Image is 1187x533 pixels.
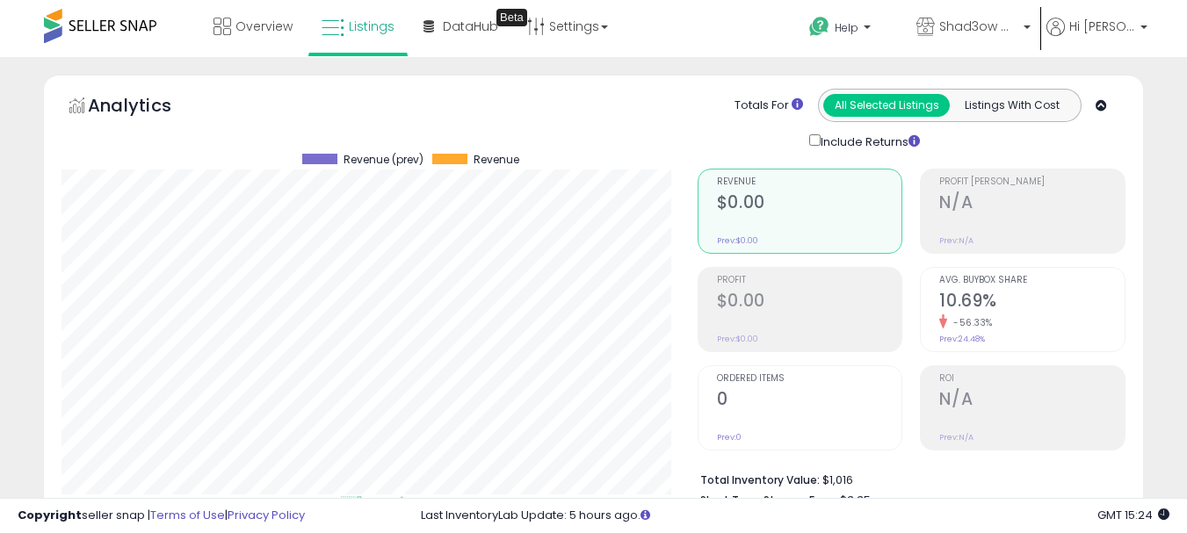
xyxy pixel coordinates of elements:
[735,97,803,114] div: Totals For
[18,508,305,524] div: seller snap | |
[939,291,1125,314] h2: 10.69%
[796,131,941,151] div: Include Returns
[939,389,1125,413] h2: N/A
[228,507,305,523] a: Privacy Policy
[795,3,901,57] a: Help
[717,334,758,344] small: Prev: $0.00
[344,154,423,166] span: Revenue (prev)
[939,334,985,344] small: Prev: 24.48%
[496,9,527,26] div: Tooltip anchor
[939,374,1125,384] span: ROI
[717,432,742,443] small: Prev: 0
[939,432,973,443] small: Prev: N/A
[421,508,1169,524] div: Last InventoryLab Update: 5 hours ago.
[939,235,973,246] small: Prev: N/A
[1069,18,1135,35] span: Hi [PERSON_NAME]
[474,154,519,166] span: Revenue
[949,94,1075,117] button: Listings With Cost
[717,389,902,413] h2: 0
[939,177,1125,187] span: Profit [PERSON_NAME]
[939,192,1125,216] h2: N/A
[947,316,993,329] small: -56.33%
[717,192,902,216] h2: $0.00
[235,18,293,35] span: Overview
[939,18,1018,35] span: Shad3ow Goods & Services
[18,507,82,523] strong: Copyright
[349,18,394,35] span: Listings
[717,235,758,246] small: Prev: $0.00
[700,468,1112,489] li: $1,016
[808,16,830,38] i: Get Help
[717,291,902,314] h2: $0.00
[717,177,902,187] span: Revenue
[1046,18,1147,57] a: Hi [PERSON_NAME]
[150,507,225,523] a: Terms of Use
[700,472,820,487] b: Total Inventory Value:
[443,18,498,35] span: DataHub
[823,94,950,117] button: All Selected Listings
[88,93,206,122] h5: Analytics
[835,20,858,35] span: Help
[939,276,1125,285] span: Avg. Buybox Share
[717,276,902,285] span: Profit
[717,374,902,384] span: Ordered Items
[1097,507,1169,523] span: 2025-10-13 15:24 GMT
